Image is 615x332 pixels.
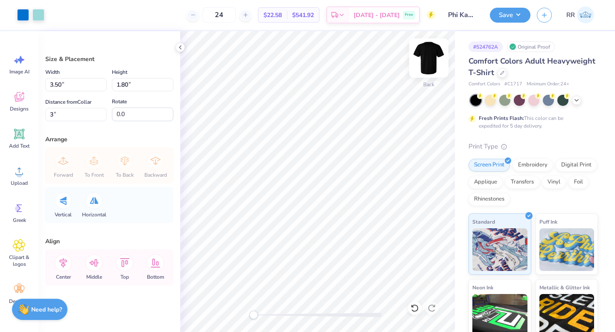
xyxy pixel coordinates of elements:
[469,81,500,88] span: Comfort Colors
[527,81,569,88] span: Minimum Order: 24 +
[479,115,524,122] strong: Fresh Prints Flash:
[56,274,71,280] span: Center
[469,41,503,52] div: # 524762A
[577,6,594,23] img: Rigil Kent Ricardo
[264,11,282,20] span: $22.58
[112,67,127,77] label: Height
[13,217,26,224] span: Greek
[479,114,584,130] div: This color can be expedited for 5 day delivery.
[9,68,29,75] span: Image AI
[469,159,510,172] div: Screen Print
[562,6,598,23] a: RR
[542,176,566,189] div: Vinyl
[45,97,91,107] label: Distance from Collar
[45,135,173,144] div: Arrange
[9,298,29,305] span: Decorate
[469,142,598,151] div: Print Type
[11,180,28,186] span: Upload
[507,41,555,52] div: Original Proof
[292,11,314,20] span: $541.92
[249,311,258,319] div: Accessibility label
[45,67,60,77] label: Width
[512,159,553,172] div: Embroidery
[539,228,594,271] img: Puff Ink
[469,193,510,206] div: Rhinestones
[539,283,590,292] span: Metallic & Glitter Ink
[45,55,173,64] div: Size & Placement
[472,283,493,292] span: Neon Ink
[556,159,597,172] div: Digital Print
[86,274,102,280] span: Middle
[469,56,595,78] span: Comfort Colors Adult Heavyweight T-Shirt
[9,143,29,149] span: Add Text
[490,8,530,23] button: Save
[442,6,483,23] input: Untitled Design
[147,274,164,280] span: Bottom
[472,217,495,226] span: Standard
[568,176,589,189] div: Foil
[566,10,575,20] span: RR
[472,228,527,271] img: Standard
[31,306,62,314] strong: Need help?
[354,11,400,20] span: [DATE] - [DATE]
[505,176,539,189] div: Transfers
[112,96,127,107] label: Rotate
[120,274,129,280] span: Top
[202,7,236,23] input: – –
[45,237,173,246] div: Align
[412,41,446,75] img: Back
[10,105,29,112] span: Designs
[5,254,33,268] span: Clipart & logos
[55,211,72,218] span: Vertical
[539,217,557,226] span: Puff Ink
[504,81,522,88] span: # C1717
[82,211,106,218] span: Horizontal
[405,12,413,18] span: Free
[423,81,434,88] div: Back
[469,176,503,189] div: Applique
